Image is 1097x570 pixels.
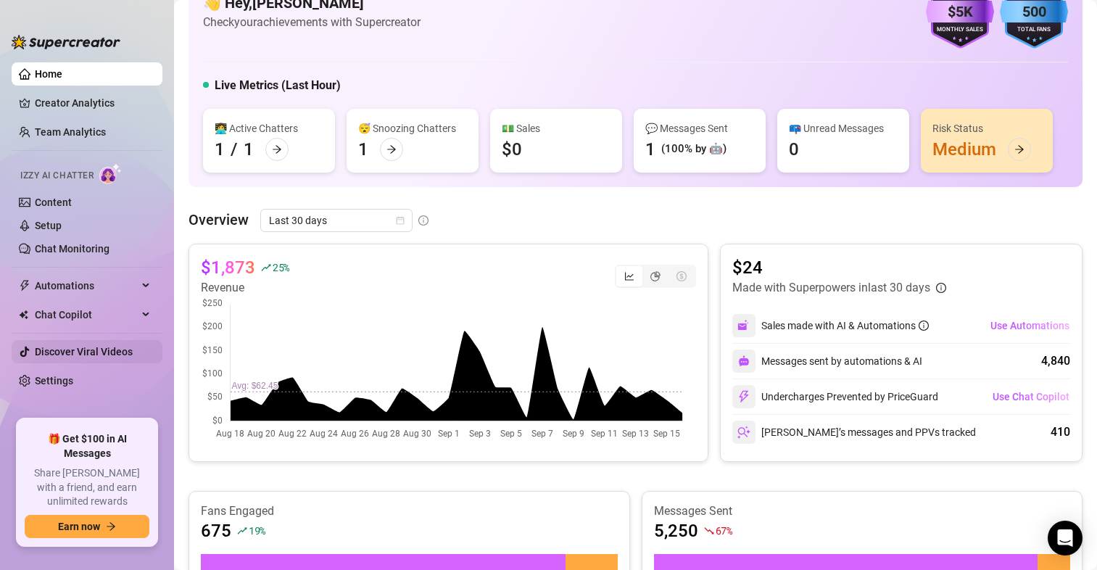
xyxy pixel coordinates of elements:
[919,321,929,331] span: info-circle
[99,163,122,184] img: AI Chatter
[990,320,1069,331] span: Use Automations
[418,215,429,226] span: info-circle
[704,526,714,536] span: fall
[650,271,661,281] span: pie-chart
[1000,25,1068,35] div: Total Fans
[936,283,946,293] span: info-circle
[35,274,138,297] span: Automations
[737,390,750,403] img: svg%3e
[35,91,151,115] a: Creator Analytics
[732,279,930,297] article: Made with Superpowers in last 30 days
[732,385,938,408] div: Undercharges Prevented by PriceGuard
[58,521,100,532] span: Earn now
[201,503,618,519] article: Fans Engaged
[716,524,732,537] span: 67 %
[35,243,109,255] a: Chat Monitoring
[993,391,1069,402] span: Use Chat Copilot
[654,519,698,542] article: 5,250
[990,314,1070,337] button: Use Automations
[249,524,265,537] span: 19 %
[237,526,247,536] span: rise
[106,521,116,532] span: arrow-right
[19,280,30,292] span: thunderbolt
[35,375,73,387] a: Settings
[676,271,687,281] span: dollar-circle
[261,263,271,273] span: rise
[35,346,133,358] a: Discover Viral Videos
[926,1,994,23] div: $5K
[215,138,225,161] div: 1
[645,138,655,161] div: 1
[201,279,289,297] article: Revenue
[732,256,946,279] article: $24
[1048,521,1082,555] div: Open Intercom Messenger
[269,210,404,231] span: Last 30 days
[35,303,138,326] span: Chat Copilot
[35,197,72,208] a: Content
[732,421,976,444] div: [PERSON_NAME]’s messages and PPVs tracked
[645,120,754,136] div: 💬 Messages Sent
[273,260,289,274] span: 25 %
[25,515,149,538] button: Earn nowarrow-right
[203,13,421,31] article: Check your achievements with Supercreator
[386,144,397,154] span: arrow-right
[358,138,368,161] div: 1
[789,120,898,136] div: 📪 Unread Messages
[1041,352,1070,370] div: 4,840
[12,35,120,49] img: logo-BBDzfeDw.svg
[244,138,254,161] div: 1
[732,350,922,373] div: Messages sent by automations & AI
[992,385,1070,408] button: Use Chat Copilot
[396,216,405,225] span: calendar
[19,310,28,320] img: Chat Copilot
[615,265,696,288] div: segmented control
[1000,1,1068,23] div: 500
[35,68,62,80] a: Home
[201,256,255,279] article: $1,873
[35,220,62,231] a: Setup
[502,120,610,136] div: 💵 Sales
[932,120,1041,136] div: Risk Status
[1051,424,1070,441] div: 410
[25,432,149,460] span: 🎁 Get $100 in AI Messages
[20,169,94,183] span: Izzy AI Chatter
[215,120,323,136] div: 👩‍💻 Active Chatters
[502,138,522,161] div: $0
[738,355,750,367] img: svg%3e
[661,141,726,158] div: (100% by 🤖)
[272,144,282,154] span: arrow-right
[737,319,750,332] img: svg%3e
[737,426,750,439] img: svg%3e
[189,209,249,231] article: Overview
[761,318,929,334] div: Sales made with AI & Automations
[201,519,231,542] article: 675
[215,77,341,94] h5: Live Metrics (Last Hour)
[926,25,994,35] div: Monthly Sales
[624,271,634,281] span: line-chart
[25,466,149,509] span: Share [PERSON_NAME] with a friend, and earn unlimited rewards
[654,503,1071,519] article: Messages Sent
[789,138,799,161] div: 0
[1014,144,1024,154] span: arrow-right
[35,126,106,138] a: Team Analytics
[358,120,467,136] div: 😴 Snoozing Chatters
